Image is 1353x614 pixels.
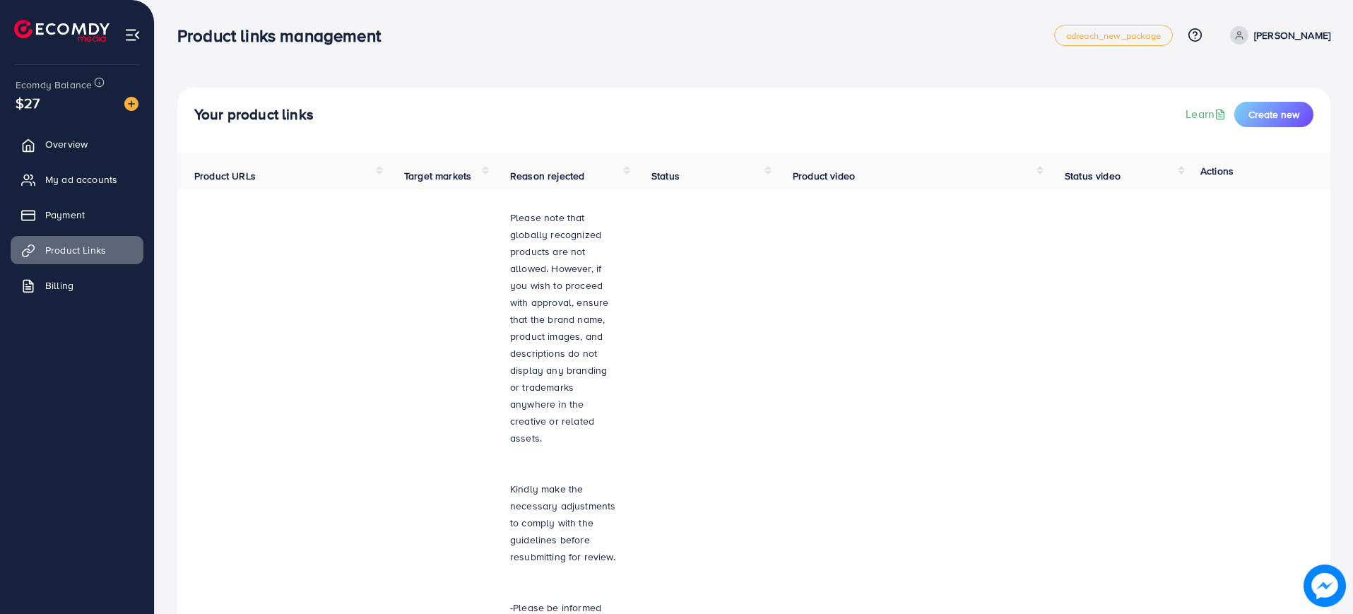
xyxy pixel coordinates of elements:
[793,169,855,183] span: Product video
[16,93,40,113] span: $27
[1248,107,1299,122] span: Create new
[1306,567,1345,606] img: image
[45,172,117,187] span: My ad accounts
[11,130,143,158] a: Overview
[11,165,143,194] a: My ad accounts
[45,137,88,151] span: Overview
[14,20,110,42] img: logo
[1186,106,1229,122] a: Learn
[1224,26,1330,45] a: [PERSON_NAME]
[510,169,584,183] span: Reason rejected
[11,271,143,300] a: Billing
[45,208,85,222] span: Payment
[1066,31,1161,40] span: adreach_new_package
[124,97,138,111] img: image
[194,106,314,124] h4: Your product links
[651,169,680,183] span: Status
[124,27,141,43] img: menu
[1065,169,1121,183] span: Status video
[177,25,392,46] h3: Product links management
[45,278,73,293] span: Billing
[510,209,618,447] p: Please note that globally recognized products are not allowed. However, if you wish to proceed wi...
[11,236,143,264] a: Product Links
[404,169,471,183] span: Target markets
[1234,102,1313,127] button: Create new
[194,169,256,183] span: Product URLs
[510,480,618,565] p: Kindly make the necessary adjustments to comply with the guidelines before resubmitting for review.
[1054,25,1173,46] a: adreach_new_package
[1254,27,1330,44] p: [PERSON_NAME]
[1200,164,1234,178] span: Actions
[11,201,143,229] a: Payment
[16,78,92,92] span: Ecomdy Balance
[45,243,106,257] span: Product Links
